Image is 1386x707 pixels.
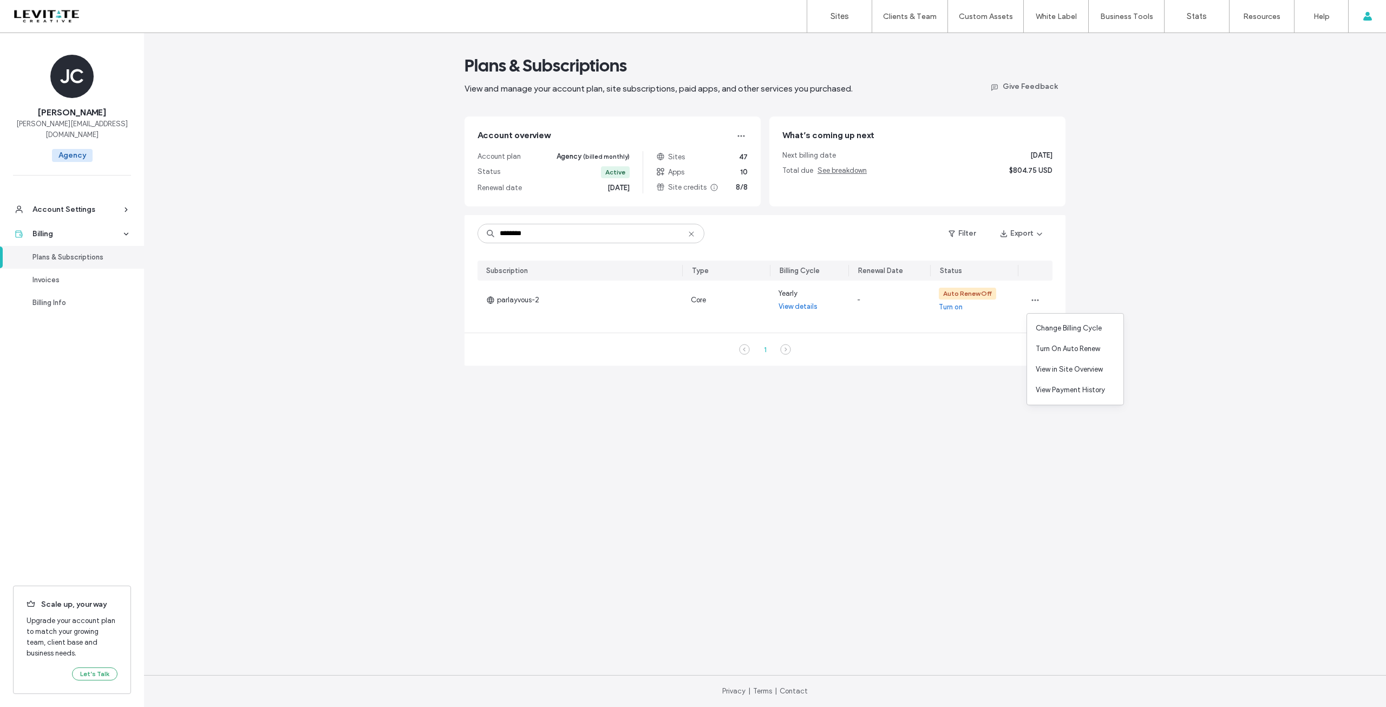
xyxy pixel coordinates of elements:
[1036,12,1077,21] label: White Label
[478,129,550,142] span: Account overview
[831,11,849,21] label: Sites
[782,150,836,161] span: Next billing date
[736,182,748,193] span: 8/8
[486,265,528,276] div: Subscription
[883,12,937,21] label: Clients & Team
[38,107,106,119] span: [PERSON_NAME]
[748,687,750,695] span: |
[32,229,121,239] div: Billing
[939,302,963,313] a: Turn on
[478,183,522,193] span: Renewal date
[692,265,709,276] div: Type
[486,295,539,306] span: parlayvous-2
[1036,343,1100,354] span: Turn On Auto Renew
[940,265,962,276] div: Status
[24,8,47,17] span: Help
[779,288,797,299] span: Yearly
[32,204,121,215] div: Account Settings
[656,152,685,163] span: Sites
[1036,364,1103,375] span: View in Site Overview
[13,119,131,140] span: [PERSON_NAME][EMAIL_ADDRESS][DOMAIN_NAME]
[739,152,748,163] span: 47
[759,343,772,356] div: 1
[857,296,860,304] span: -
[32,275,121,286] div: Invoices
[52,149,93,162] span: Agency
[782,130,874,140] span: What’s coming up next
[32,297,121,308] div: Billing Info
[32,252,121,263] div: Plans & Subscriptions
[982,77,1065,95] button: Give Feedback
[740,167,748,178] span: 10
[943,289,992,299] div: Auto Renew Off
[780,265,820,276] div: Billing Cycle
[779,301,818,312] a: View details
[775,687,777,695] span: |
[722,687,746,695] a: Privacy
[478,166,500,178] span: Status
[1036,385,1105,395] span: View Payment History
[605,167,625,177] div: Active
[991,225,1052,242] button: Export
[938,225,986,242] button: Filter
[858,265,903,276] div: Renewal Date
[27,599,117,611] span: Scale up, your way
[959,12,1013,21] label: Custom Assets
[557,151,630,162] span: Agency
[72,667,117,680] button: Let’s Talk
[607,183,630,193] span: [DATE]
[656,167,684,178] span: Apps
[780,687,808,695] a: Contact
[1187,11,1207,21] label: Stats
[465,83,853,94] span: View and manage your account plan, site subscriptions, paid apps, and other services you purchased.
[478,151,521,162] span: Account plan
[1313,12,1330,21] label: Help
[691,296,706,304] span: Core
[50,55,94,98] div: JC
[27,615,117,659] span: Upgrade your account plan to match your growing team, client base and business needs.
[753,687,772,695] a: Terms
[583,153,630,160] span: (billed monthly)
[656,182,718,193] span: Site credits
[818,166,867,174] span: See breakdown
[465,55,627,76] span: Plans & Subscriptions
[782,165,867,176] span: Total due
[1036,323,1102,334] span: Change Billing Cycle
[1009,165,1052,176] span: $804.75 USD
[1243,12,1280,21] label: Resources
[1100,12,1153,21] label: Business Tools
[1030,150,1052,161] span: [DATE]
